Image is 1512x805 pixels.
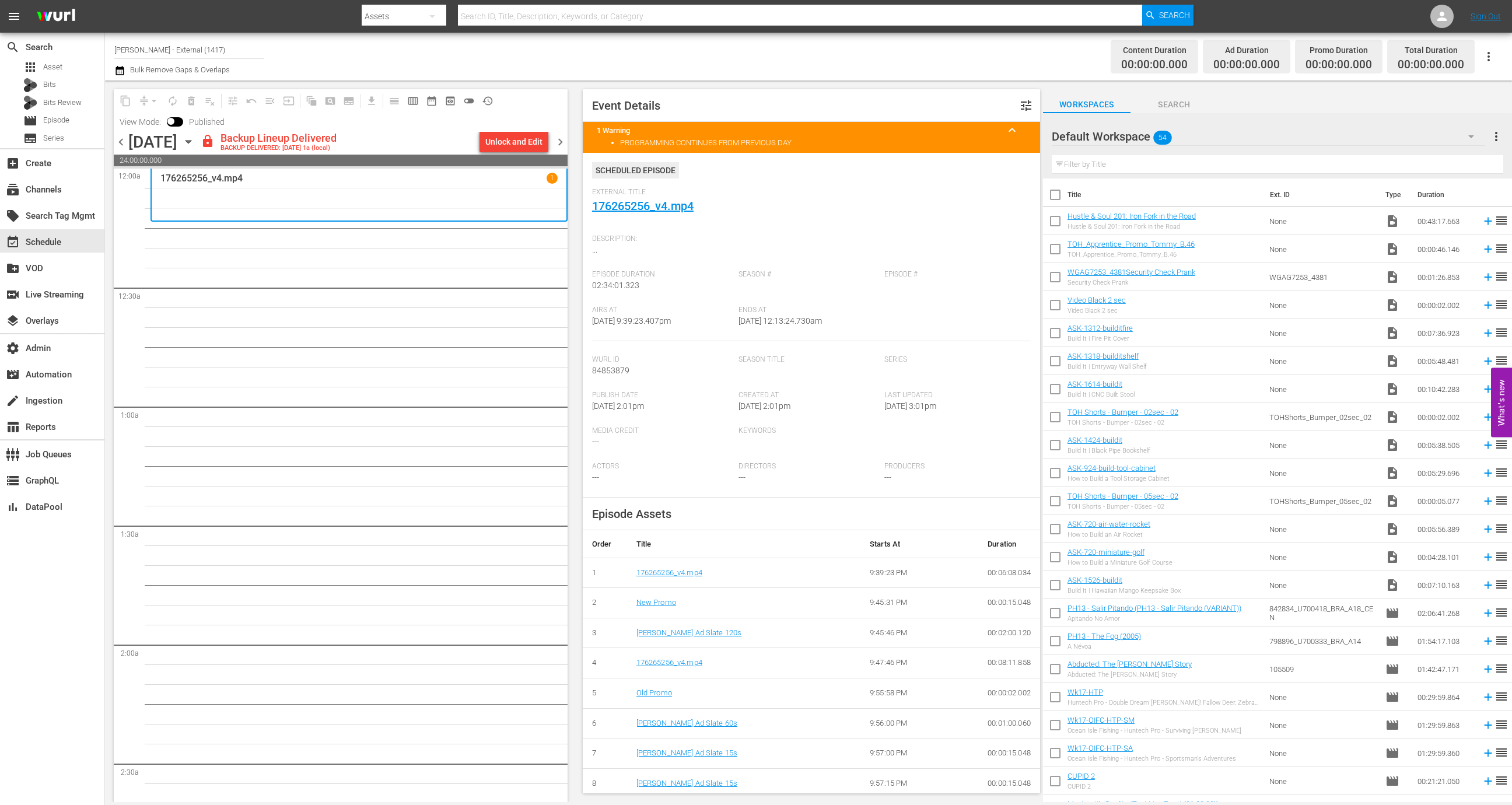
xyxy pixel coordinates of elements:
button: more_vert [1489,123,1503,150]
span: reorder [1494,466,1508,480]
span: reorder [1494,242,1508,256]
td: 00:00:15.048 [978,738,1040,769]
p: 176265256_v4.mp4 [160,173,243,184]
a: Wk17-OIFC-HTP-SM [1067,716,1135,724]
p: 1 [550,174,554,182]
a: WGAG7253_4381Security Check Prank [1067,268,1195,276]
span: Video [1385,298,1399,312]
td: 5 [583,678,627,708]
span: chevron_right [553,135,568,149]
span: 00:00:00.000 [1121,58,1188,72]
span: Loop Content [163,92,182,110]
span: Month Calendar View [422,92,441,110]
div: How to Build a Miniature Golf Course [1067,559,1172,566]
div: Build It | Black Pipe Bookshelf [1067,447,1150,454]
span: Episode [1385,662,1399,676]
svg: Add to Schedule [1482,215,1494,228]
td: None [1265,515,1381,543]
div: TOH Shorts - Bumper - 05sec - 02 [1067,503,1178,510]
a: Abducted: The [PERSON_NAME] Story [1067,660,1192,668]
td: 01:29:59.863 [1413,711,1477,739]
a: PH13 - Salir Pitando (PH13 - Salir Pitando (VARIANT)) [1067,604,1241,612]
span: Actors [592,462,733,471]
th: Title [627,530,860,558]
td: 00:05:38.505 [1413,431,1477,459]
span: history_outlined [482,95,494,107]
td: 00:01:26.853 [1413,263,1477,291]
div: A Névoa [1067,643,1141,650]
th: Starts At [860,530,978,558]
span: Select an event to delete [182,92,201,110]
span: Series [43,132,64,144]
td: 00:04:28.101 [1413,543,1477,571]
td: 00:01:00.060 [978,708,1040,738]
span: Toggle to switch from Published to Draft view. [167,117,175,125]
span: Automation [6,367,20,381]
span: [DATE] 3:01pm [884,401,936,411]
span: Episode [1385,690,1399,704]
div: Scheduled Episode [592,162,679,178]
span: [DATE] 2:01pm [738,401,790,411]
div: Default Workspace [1052,120,1485,153]
span: Search Tag Mgmt [6,209,20,223]
th: Title [1067,178,1263,211]
td: 02:06:41.268 [1413,599,1477,627]
span: Episode [1385,606,1399,620]
td: 105509 [1265,655,1381,683]
span: 84853879 [592,366,629,375]
span: Keywords [738,426,879,436]
td: 1 [583,558,627,588]
a: ASK-720-miniature-golf [1067,548,1144,556]
a: Video Black 2 sec [1067,296,1126,304]
span: 00:00:00.000 [1305,58,1372,72]
td: None [1265,739,1381,767]
td: 00:05:56.389 [1413,515,1477,543]
svg: Add to Schedule [1482,467,1494,480]
span: Video [1385,214,1399,228]
span: 24:00:00.000 [114,155,568,166]
a: CUPID 2 [1067,772,1095,780]
span: reorder [1494,269,1508,283]
td: 00:00:46.146 [1413,235,1477,263]
span: reorder [1494,494,1508,508]
button: keyboard_arrow_up [998,116,1026,144]
td: 01:42:47.171 [1413,655,1477,683]
span: Week Calendar View [404,92,422,110]
title: 1 Warning [597,126,998,135]
span: Bulk Remove Gaps & Overlaps [128,65,230,74]
div: Ocean Isle Fishing - Huntech Pro - Surviving [PERSON_NAME] [1067,727,1241,734]
span: Season # [738,270,879,279]
span: Video [1385,494,1399,508]
svg: Add to Schedule [1482,551,1494,563]
span: Fill episodes with ad slates [261,92,279,110]
span: chevron_left [114,135,128,149]
td: None [1265,543,1381,571]
div: Build It | CNC Built Stool [1067,391,1135,398]
div: Backup Lineup Delivered [220,132,337,145]
svg: Add to Schedule [1482,411,1494,423]
span: 54 [1153,125,1172,150]
span: ... [592,245,597,254]
span: Customize Event [1019,99,1033,113]
span: Series [23,131,37,145]
span: Episode [1385,746,1399,760]
span: Video [1385,522,1399,536]
span: --- [738,473,745,482]
span: Video [1385,578,1399,592]
td: 00:43:17.663 [1413,207,1477,235]
td: 9:45:46 PM [860,618,978,648]
a: ASK-1312-builditfire [1067,324,1133,332]
div: How to Build a Tool Storage Cabinet [1067,475,1170,482]
span: Video [1385,270,1399,284]
th: Duration [978,530,1040,558]
span: Directors [738,462,879,471]
div: Ocean Isle Fishing - Huntech Pro - Sportsman's Adventures [1067,755,1236,762]
td: None [1265,347,1381,375]
td: None [1265,767,1381,795]
a: TOH Shorts - Bumper - 02sec - 02 [1067,408,1178,416]
span: Episode # [884,270,1025,279]
span: Download as CSV [358,89,381,112]
svg: Add to Schedule [1482,243,1494,256]
svg: Add to Schedule [1482,747,1494,759]
a: [PERSON_NAME] Ad Slate 120s [636,628,742,637]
